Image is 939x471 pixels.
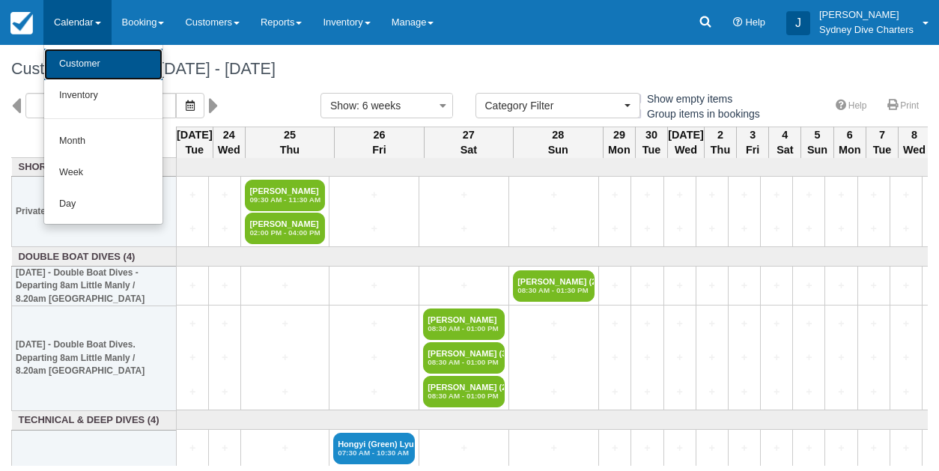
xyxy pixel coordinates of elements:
[819,22,914,37] p: Sydney Dive Charters
[180,187,204,203] a: +
[245,350,325,365] a: +
[177,127,213,158] th: [DATE] Tue
[245,180,325,211] a: [PERSON_NAME]09:30 AM - 11:30 AM
[245,316,325,332] a: +
[765,278,788,294] a: +
[700,221,724,237] a: +
[630,93,744,103] span: Show empty items
[732,278,756,294] a: +
[16,413,173,428] a: Technical & Deep Dives (4)
[737,127,769,158] th: 3 Fri
[862,440,886,456] a: +
[428,392,500,401] em: 08:30 AM - 01:00 PM
[513,187,595,203] a: +
[513,384,595,400] a: +
[827,95,876,117] a: Help
[894,384,918,400] a: +
[700,316,724,332] a: +
[333,278,415,294] a: +
[700,350,724,365] a: +
[428,358,500,367] em: 08:30 AM - 01:00 PM
[630,103,770,125] label: Group items in bookings
[245,278,325,294] a: +
[765,440,788,456] a: +
[180,350,204,365] a: +
[769,127,801,158] th: 4 Sat
[765,350,788,365] a: +
[668,350,692,365] a: +
[668,127,705,158] th: [DATE] Wed
[797,440,821,456] a: +
[636,127,668,158] th: 30 Tue
[894,221,918,237] a: +
[423,440,505,456] a: +
[733,18,743,28] i: Help
[833,127,866,158] th: 6 Mon
[513,440,595,456] a: +
[668,221,692,237] a: +
[43,45,163,225] ul: Calendar
[213,278,237,294] a: +
[423,309,505,340] a: [PERSON_NAME]08:30 AM - 01:00 PM
[829,384,853,400] a: +
[320,93,453,118] button: Show: 6 weeks
[745,16,765,28] span: Help
[635,316,659,332] a: +
[245,440,325,456] a: +
[423,187,505,203] a: +
[603,127,635,158] th: 29 Mon
[862,187,886,203] a: +
[485,98,621,113] span: Category Filter
[249,195,320,204] em: 09:30 AM - 11:30 AM
[423,221,505,237] a: +
[801,127,833,158] th: 5 Sun
[700,187,724,203] a: +
[180,384,204,400] a: +
[213,127,245,158] th: 24 Wed
[333,384,415,400] a: +
[765,187,788,203] a: +
[829,316,853,332] a: +
[44,49,162,80] a: Customer
[732,350,756,365] a: +
[603,278,627,294] a: +
[797,221,821,237] a: +
[44,157,162,189] a: Week
[44,189,162,220] a: Day
[862,384,886,400] a: +
[338,449,410,458] em: 07:30 AM - 10:30 AM
[668,316,692,332] a: +
[700,440,724,456] a: +
[668,440,692,456] a: +
[213,187,237,203] a: +
[513,316,595,332] a: +
[668,278,692,294] a: +
[333,433,415,464] a: Hongyi (Green) Lyu07:30 AM - 10:30 AM
[213,384,237,400] a: +
[700,384,724,400] a: +
[765,384,788,400] a: +
[635,278,659,294] a: +
[603,440,627,456] a: +
[635,384,659,400] a: +
[517,286,590,295] em: 08:30 AM - 01:30 PM
[44,80,162,112] a: Inventory
[245,384,325,400] a: +
[180,440,204,456] a: +
[732,221,756,237] a: +
[16,250,173,264] a: Double Boat Dives (4)
[12,267,177,306] th: [DATE] - Double Boat Dives - Departing 8am Little Manly / 8.20am [GEOGRAPHIC_DATA]
[630,88,742,110] label: Show empty items
[333,187,415,203] a: +
[12,177,177,247] th: Private Guided Shore Dive
[829,187,853,203] a: +
[44,126,162,157] a: Month
[668,187,692,203] a: +
[245,213,325,244] a: [PERSON_NAME]02:00 PM - 04:00 PM
[829,221,853,237] a: +
[180,316,204,332] a: +
[513,350,595,365] a: +
[635,221,659,237] a: +
[180,278,204,294] a: +
[899,127,931,158] th: 8 Wed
